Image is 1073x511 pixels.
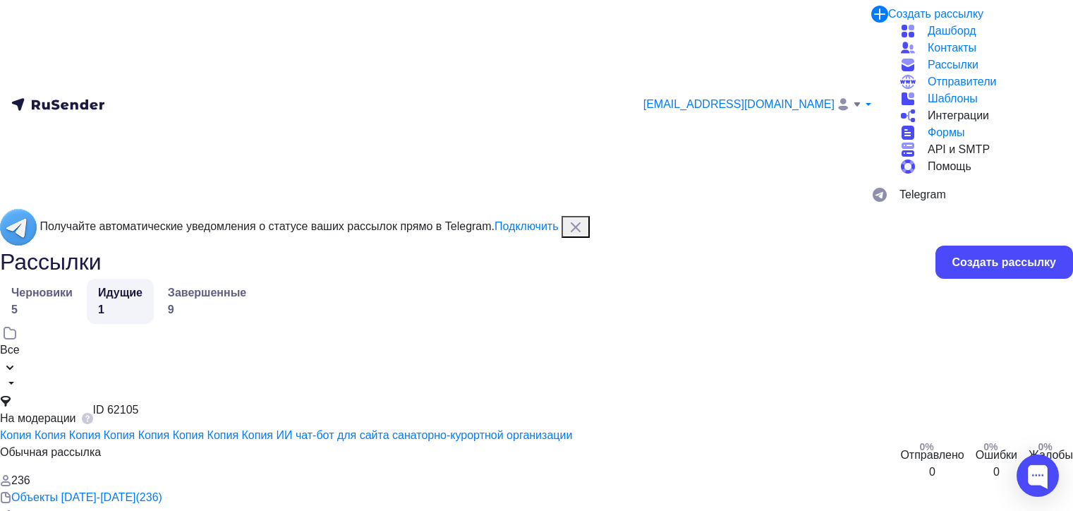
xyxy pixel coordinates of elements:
div: 0 [929,464,935,481]
div: 1 [98,301,143,318]
span: ID [93,404,104,416]
a: Рассылки [899,56,1062,73]
div: 5 [11,301,73,318]
a: Идущие1 [87,279,154,324]
span: Шаблоны [928,90,978,107]
div: Ошибки [976,447,1017,464]
a: Формы [899,124,1062,141]
span: Интеграции [928,107,989,124]
span: Telegram [899,186,946,203]
div: Объекты [DATE]-[DATE] [11,489,136,506]
div: Создать рассылку [888,6,983,23]
a: Отправители [899,73,1062,90]
a: Подключить [495,220,558,232]
a: Шаблоны [899,90,1062,107]
span: API и SMTP [928,141,990,158]
div: (236) [136,489,162,506]
a: Дашборд [899,23,1062,40]
span: [EMAIL_ADDRESS][DOMAIN_NAME] [643,96,835,113]
span: Контакты [928,40,976,56]
a: Объекты [DATE]-[DATE] (236) [11,489,162,506]
div: Жалобы [1029,447,1073,464]
div: 0 [993,464,1000,481]
a: Завершенные9 [157,279,257,324]
span: Отправители [928,73,996,90]
span: Получайте автоматические уведомления о статусе ваших рассылок прямо в Telegram. [40,220,558,232]
span: Формы [928,124,964,141]
a: Контакты [899,40,1062,56]
a: [EMAIL_ADDRESS][DOMAIN_NAME] [643,96,871,114]
div: 9 [168,301,246,318]
div: 236 [11,472,30,489]
span: Дашборд [928,23,976,40]
div: Отправлено [900,447,964,464]
div: Создать рассылку [952,254,1056,270]
span: Помощь [928,158,971,175]
span: Рассылки [928,56,978,73]
span: 62105 [107,404,139,416]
